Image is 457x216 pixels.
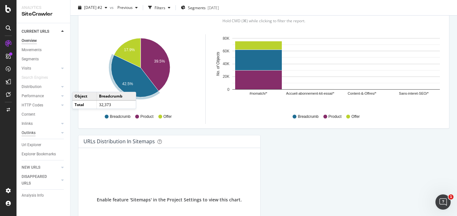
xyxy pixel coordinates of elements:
div: Enable feature 'Sitemaps' in the Project Settings to view this chart. [97,197,242,203]
span: Breadcrumb [110,114,130,119]
svg: A chart. [213,34,444,108]
button: Previous [115,3,140,13]
text: 39.5% [154,59,165,64]
div: Distribution [22,84,42,90]
span: Offer [163,114,172,119]
div: Inlinks [22,120,33,127]
iframe: Intercom live chat [435,194,451,210]
td: Breadcrumb [96,92,136,100]
span: Product [140,114,153,119]
span: Previous [115,5,133,10]
span: 2025 Sep. 2nd #2 [84,5,102,10]
a: Analysis Info [22,192,66,199]
a: Overview [22,37,66,44]
text: 20K [223,74,229,79]
a: Performance [22,93,59,99]
text: Accueil-abonnement-kit-essai/* [286,91,334,95]
span: Offer [351,114,360,119]
text: 42.5% [122,82,133,86]
a: DISAPPEARED URLS [22,173,59,187]
a: Explorer Bookmarks [22,151,66,158]
div: [DATE] [208,5,219,10]
div: Outlinks [22,130,36,136]
div: Url Explorer [22,142,41,148]
text: Sans-interet-SEO/* [399,91,429,95]
td: Object [72,92,96,100]
div: CURRENT URLS [22,28,49,35]
td: Total [72,100,96,109]
div: Content [22,111,35,118]
span: 1 [448,194,454,199]
text: Content-&-Offres/* [348,91,376,95]
div: Segments [22,56,39,63]
a: Segments [22,56,66,63]
a: Inlinks [22,120,59,127]
span: Product [328,114,341,119]
a: HTTP Codes [22,102,59,109]
div: SiteCrawler [22,10,65,18]
a: Search Engines [22,74,54,81]
a: Content [22,111,66,118]
a: Url Explorer [22,142,66,148]
text: 60K [223,49,229,53]
div: Filters [155,5,165,10]
td: 32,373 [96,100,136,109]
text: #nomatch/* [249,91,267,95]
a: CURRENT URLS [22,28,59,35]
div: Analytics [22,5,65,10]
div: DISAPPEARED URLS [22,173,54,187]
a: Movements [22,47,66,53]
span: Breadcrumb [298,114,318,119]
div: Movements [22,47,42,53]
div: NEW URLS [22,164,40,171]
span: vs [110,5,115,10]
div: Performance [22,93,44,99]
text: No. of Objects [216,52,220,76]
div: HTTP Codes [22,102,43,109]
button: Filters [146,3,173,13]
a: Distribution [22,84,59,90]
a: Visits [22,65,59,72]
div: Visits [22,65,31,72]
text: 0 [227,87,229,92]
div: URLs Distribution in Sitemaps [83,138,155,145]
svg: A chart. [85,34,196,108]
text: 17.9% [124,48,135,52]
text: 40K [223,62,229,66]
button: [DATE] #2 [76,3,110,13]
div: Explorer Bookmarks [22,151,56,158]
div: Search Engines [22,74,48,81]
text: 80K [223,36,229,41]
div: Analysis Info [22,192,44,199]
span: Segments [188,5,206,10]
button: Segments[DATE] [178,3,222,13]
div: Overview [22,37,37,44]
a: Outlinks [22,130,59,136]
a: NEW URLS [22,164,59,171]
